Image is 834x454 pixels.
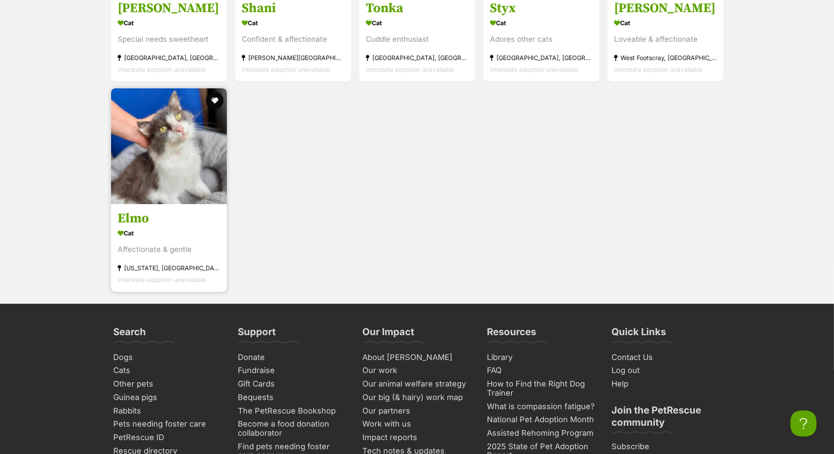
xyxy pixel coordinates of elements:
a: FAQ [484,364,600,377]
div: Cat [490,17,593,29]
a: PetRescue ID [110,431,226,444]
a: The PetRescue Bookshop [235,404,351,418]
a: National Pet Adoption Month [484,413,600,427]
div: Affectionate & gentle [118,244,220,256]
div: Cuddle enthusiast [366,34,469,45]
div: Cat [118,17,220,29]
div: Confident & affectionate [242,34,344,45]
a: Pets needing foster care [110,417,226,431]
a: Become a food donation collaborator [235,417,351,440]
span: Interstate adoption unavailable [242,66,330,73]
h3: Support [238,326,276,343]
div: Cat [118,227,220,240]
h3: Elmo [118,211,220,227]
a: Log out [608,364,724,377]
a: Library [484,351,600,364]
a: Our work [359,364,475,377]
span: Interstate adoption unavailable [118,276,206,284]
span: Interstate adoption unavailable [366,66,454,73]
a: Impact reports [359,431,475,444]
h3: Join the PetRescue community [612,404,721,434]
a: Our animal welfare strategy [359,377,475,391]
div: [GEOGRAPHIC_DATA], [GEOGRAPHIC_DATA] [118,52,220,64]
a: Other pets [110,377,226,391]
div: [GEOGRAPHIC_DATA], [GEOGRAPHIC_DATA] [490,52,593,64]
a: About [PERSON_NAME] [359,351,475,364]
a: Elmo Cat Affectionate & gentle [US_STATE], [GEOGRAPHIC_DATA] Interstate adoption unavailable favo... [111,204,227,293]
div: Cat [614,17,717,29]
h3: Quick Links [612,326,666,343]
a: Help [608,377,724,391]
span: Interstate adoption unavailable [490,66,578,73]
a: Our partners [359,404,475,418]
a: Work with us [359,417,475,431]
span: Interstate adoption unavailable [118,66,206,73]
div: [US_STATE], [GEOGRAPHIC_DATA] [118,262,220,274]
div: Cat [242,17,344,29]
iframe: Help Scout Beacon - Open [790,410,817,437]
a: Our big (& hairy) work map [359,391,475,404]
a: Bequests [235,391,351,404]
a: Subscribe [608,440,724,454]
div: [PERSON_NAME][GEOGRAPHIC_DATA] [242,52,344,64]
div: Special needs sweetheart [118,34,220,45]
a: Dogs [110,351,226,364]
a: Gift Cards [235,377,351,391]
h3: Resources [487,326,537,343]
a: What is compassion fatigue? [484,400,600,414]
h3: Our Impact [363,326,415,343]
h3: Search [114,326,146,343]
div: Cat [366,17,469,29]
div: West Footscray, [GEOGRAPHIC_DATA] [614,52,717,64]
a: How to Find the Right Dog Trainer [484,377,600,400]
a: Contact Us [608,351,724,364]
a: Fundraise [235,364,351,377]
a: Rabbits [110,404,226,418]
img: Elmo [111,88,227,204]
div: Loveable & affectionate [614,34,717,45]
a: Donate [235,351,351,364]
div: [GEOGRAPHIC_DATA], [GEOGRAPHIC_DATA] [366,52,469,64]
a: Guinea pigs [110,391,226,404]
a: Cats [110,364,226,377]
div: Adores other cats [490,34,593,45]
span: Interstate adoption unavailable [614,66,702,73]
a: Assisted Rehoming Program [484,427,600,440]
button: favourite [206,92,223,109]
